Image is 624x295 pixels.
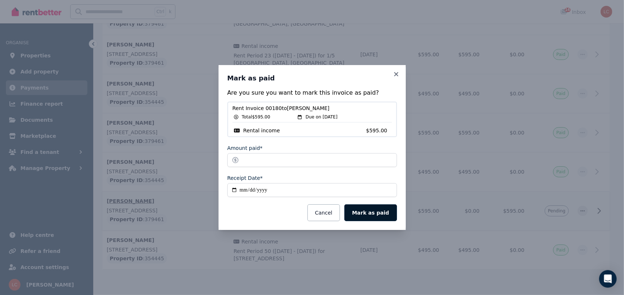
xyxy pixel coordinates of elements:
[232,105,392,112] span: Rent Invoice 00180 to [PERSON_NAME]
[227,174,263,182] label: Receipt Date*
[227,74,397,83] h3: Mark as paid
[227,88,397,97] p: Are you sure you want to mark this invoice as paid?
[599,270,617,288] div: Open Intercom Messenger
[227,144,263,152] label: Amount paid*
[344,204,397,221] button: Mark as paid
[307,204,340,221] button: Cancel
[243,127,280,134] span: Rental income
[306,114,337,120] span: Due on [DATE]
[366,127,392,134] span: $595.00
[242,114,271,120] span: Total $595.00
